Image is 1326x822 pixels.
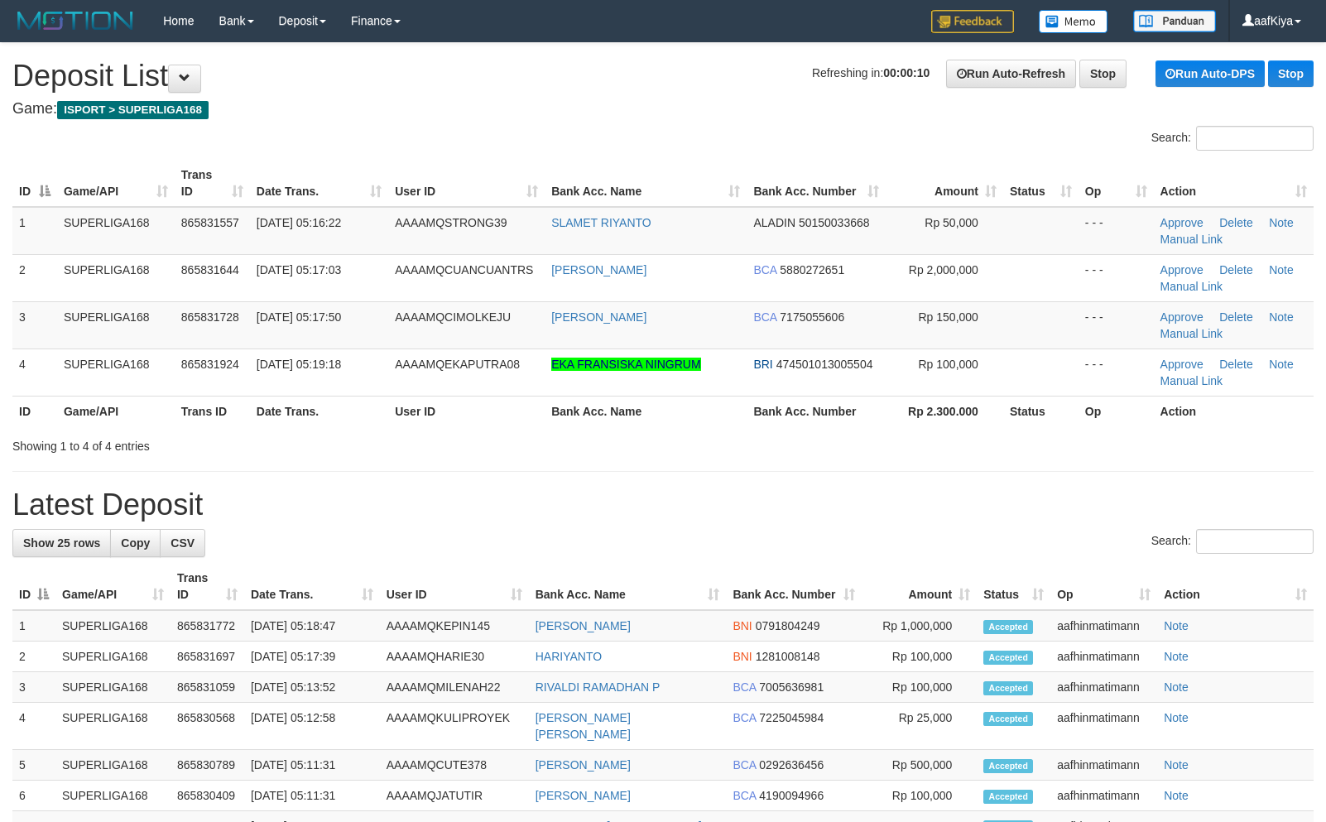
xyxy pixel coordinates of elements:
span: BCA [753,310,776,324]
td: 3 [12,301,57,349]
th: Game/API: activate to sort column ascending [57,160,175,207]
a: Stop [1079,60,1127,88]
td: SUPERLIGA168 [55,672,171,703]
span: Copy 1281008148 to clipboard [756,650,820,663]
td: 4 [12,703,55,750]
a: [PERSON_NAME] [551,310,646,324]
td: 865830568 [171,703,244,750]
img: Button%20Memo.svg [1039,10,1108,33]
td: 1 [12,207,57,255]
td: Rp 25,000 [862,703,977,750]
img: MOTION_logo.png [12,8,138,33]
a: Note [1164,711,1189,724]
td: AAAAMQMILENAH22 [380,672,529,703]
span: AAAAMQCIMOLKEJU [395,310,511,324]
a: Note [1269,263,1294,276]
span: Copy 7225045984 to clipboard [759,711,824,724]
th: Action: activate to sort column ascending [1154,160,1314,207]
span: Copy 4190094966 to clipboard [759,789,824,802]
span: Copy 50150033668 to clipboard [799,216,870,229]
span: CSV [171,536,195,550]
label: Search: [1151,126,1314,151]
span: Accepted [983,651,1033,665]
a: Note [1269,358,1294,371]
span: [DATE] 05:17:50 [257,310,341,324]
td: SUPERLIGA168 [55,703,171,750]
input: Search: [1196,126,1314,151]
a: Run Auto-DPS [1155,60,1265,87]
td: [DATE] 05:11:31 [244,750,380,781]
td: 1 [12,610,55,642]
th: Op: activate to sort column ascending [1050,563,1157,610]
th: Bank Acc. Number: activate to sort column ascending [747,160,886,207]
td: aafhinmatimann [1050,781,1157,811]
td: SUPERLIGA168 [55,642,171,672]
td: 865831059 [171,672,244,703]
a: Approve [1160,358,1203,371]
th: Trans ID: activate to sort column ascending [175,160,250,207]
th: Action [1154,396,1314,426]
h1: Deposit List [12,60,1314,93]
th: Bank Acc. Name: activate to sort column ascending [545,160,747,207]
td: AAAAMQKULIPROYEK [380,703,529,750]
a: RIVALDI RAMADHAN P [536,680,661,694]
td: - - - [1079,207,1154,255]
td: 865830789 [171,750,244,781]
td: Rp 500,000 [862,750,977,781]
a: Note [1164,650,1189,663]
a: Delete [1219,216,1252,229]
span: Refreshing in: [812,66,930,79]
span: BNI [733,650,752,663]
td: - - - [1079,254,1154,301]
td: AAAAMQCUTE378 [380,750,529,781]
a: Delete [1219,358,1252,371]
td: aafhinmatimann [1050,672,1157,703]
th: User ID: activate to sort column ascending [380,563,529,610]
td: [DATE] 05:13:52 [244,672,380,703]
a: [PERSON_NAME] [536,619,631,632]
span: [DATE] 05:17:03 [257,263,341,276]
span: 865831924 [181,358,239,371]
a: Manual Link [1160,327,1223,340]
span: BCA [733,789,756,802]
span: Rp 150,000 [919,310,978,324]
th: Bank Acc. Number: activate to sort column ascending [726,563,862,610]
td: AAAAMQHARIE30 [380,642,529,672]
td: Rp 100,000 [862,642,977,672]
td: SUPERLIGA168 [57,207,175,255]
a: Note [1164,758,1189,772]
a: Run Auto-Refresh [946,60,1076,88]
a: [PERSON_NAME] [536,758,631,772]
td: 2 [12,642,55,672]
td: 6 [12,781,55,811]
td: aafhinmatimann [1050,642,1157,672]
td: 865831772 [171,610,244,642]
th: Status: activate to sort column ascending [977,563,1050,610]
span: AAAAMQEKAPUTRA08 [395,358,520,371]
span: BNI [733,619,752,632]
span: ALADIN [753,216,795,229]
td: [DATE] 05:12:58 [244,703,380,750]
span: Copy 0292636456 to clipboard [759,758,824,772]
th: Game/API [57,396,175,426]
td: [DATE] 05:11:31 [244,781,380,811]
th: ID [12,396,57,426]
a: Note [1164,619,1189,632]
span: AAAAMQSTRONG39 [395,216,507,229]
a: Note [1164,680,1189,694]
td: 865831697 [171,642,244,672]
th: Game/API: activate to sort column ascending [55,563,171,610]
th: Date Trans. [250,396,388,426]
a: SLAMET RIYANTO [551,216,651,229]
th: ID: activate to sort column descending [12,563,55,610]
a: Note [1269,216,1294,229]
span: Rp 2,000,000 [909,263,978,276]
h1: Latest Deposit [12,488,1314,522]
span: Copy [121,536,150,550]
div: Showing 1 to 4 of 4 entries [12,431,540,454]
a: [PERSON_NAME] [536,789,631,802]
span: Copy 7175055606 to clipboard [780,310,844,324]
th: Op [1079,396,1154,426]
td: aafhinmatimann [1050,610,1157,642]
td: aafhinmatimann [1050,750,1157,781]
